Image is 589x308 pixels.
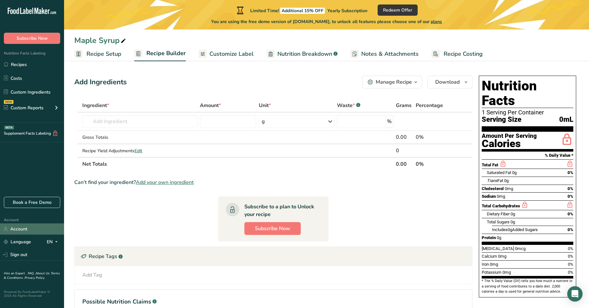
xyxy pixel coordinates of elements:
a: FAQ . [28,271,36,276]
div: Subscribe to a plan to Unlock your recipe [244,203,316,218]
input: Add Ingredient [82,115,197,128]
span: Unit [259,102,271,109]
span: 0% [568,262,573,267]
span: 0mcg [515,246,526,251]
span: 0mg [503,270,511,275]
span: 0g [512,170,517,175]
div: Amount Per Serving [482,133,537,139]
span: Additional 15% OFF [280,8,325,14]
span: 0% [568,194,573,199]
span: 0% [568,170,573,175]
div: Limited Time! [235,6,367,14]
span: Total Carbohydrates [482,204,520,208]
span: [MEDICAL_DATA] [482,246,514,251]
div: g [262,118,265,125]
th: 0.00 [395,157,414,171]
div: Open Intercom Messenger [567,286,583,302]
th: Net Totals [81,157,395,171]
a: Hire an Expert . [4,271,27,276]
button: Redeem Offer [378,4,418,16]
span: Customize Label [209,50,254,58]
div: Manage Recipe [376,78,412,86]
section: * The % Daily Value (DV) tells you how much a nutrient in a serving of food contributes to a dail... [482,279,573,294]
span: Includes Added Sugars [492,227,538,232]
a: Recipe Builder [134,46,186,62]
div: 0 [396,147,413,154]
span: 0% [568,186,573,191]
span: 0g [508,227,512,232]
span: Download [435,78,460,86]
span: Calcium [482,254,497,259]
a: Notes & Attachments [350,47,419,61]
span: Grams [396,102,412,109]
span: 0mg [497,194,505,199]
span: Sodium [482,194,496,199]
span: 0% [568,254,573,259]
span: 0g [504,178,509,183]
a: About Us . [36,271,51,276]
span: 0g [511,212,515,216]
th: 0% [414,157,454,171]
div: Add Tag [82,271,102,279]
span: Iron [482,262,489,267]
a: Recipe Setup [74,47,121,61]
span: 0mg [505,186,513,191]
i: Trans [487,178,497,183]
span: Percentage [416,102,443,109]
span: Total Fat [482,162,498,167]
span: Ingredient [82,102,109,109]
span: 0% [568,227,573,232]
div: 0.00 [396,133,413,141]
span: Notes & Attachments [361,50,419,58]
h1: Possible Nutrition Claims [82,297,464,306]
div: Recipe Yield Adjustments [82,147,197,154]
a: Recipe Costing [431,47,483,61]
span: 0mg [498,254,506,259]
span: Serving Size [482,116,521,124]
div: Waste [337,102,360,109]
span: Subscribe Now [17,35,48,42]
div: 1 Serving Per Container [482,109,573,116]
span: Recipe Builder [146,49,186,58]
span: You are using the free demo version of [DOMAIN_NAME], to unlock all features please choose one of... [211,18,442,25]
span: 0g [511,220,515,224]
a: Nutrition Breakdown [266,47,338,61]
div: Recipe Tags [75,247,472,266]
span: Amount [200,102,221,109]
button: Subscribe Now [4,33,60,44]
span: 0% [568,246,573,251]
span: Potassium [482,270,502,275]
span: 0g [497,235,501,240]
span: Add your own ingredient [136,179,194,186]
a: Language [4,236,31,247]
div: 0% [416,133,453,141]
span: plans [431,19,442,25]
h1: Nutrition Facts [482,79,573,108]
span: Dietary Fiber [487,212,510,216]
span: Fat [487,178,503,183]
button: Subscribe Now [244,222,301,235]
div: Can't find your ingredient? [74,179,472,186]
a: Terms & Conditions . [4,271,60,280]
span: Protein [482,235,496,240]
button: Manage Recipe [362,76,422,88]
span: 0% [568,270,573,275]
span: Nutrition Breakdown [277,50,332,58]
span: 0mL [559,116,573,124]
span: Total Sugars [487,220,510,224]
span: 0% [568,212,573,216]
span: Recipe Setup [86,50,121,58]
span: Yearly Subscription [327,8,367,14]
section: % Daily Value * [482,152,573,159]
span: Saturated Fat [487,170,511,175]
span: 0mg [490,262,498,267]
span: Redeem Offer [383,7,412,13]
div: Gross Totals [82,134,197,141]
button: Download [427,76,472,88]
div: BETA [4,126,14,129]
div: Powered By FoodLabelMaker © 2025 All Rights Reserved [4,290,60,298]
a: Book a Free Demo [4,197,60,208]
span: Edit [135,148,142,154]
a: Privacy Policy [25,276,45,280]
div: Calories [482,139,537,148]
